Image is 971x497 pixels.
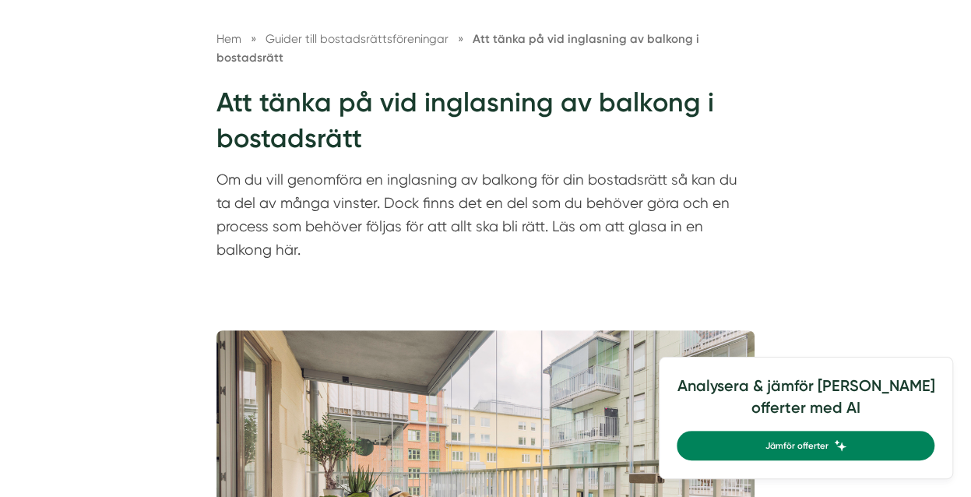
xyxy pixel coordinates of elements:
p: Om du vill genomföra en inglasning av balkong för din bostadsrätt så kan du ta del av många vinst... [216,168,755,269]
a: Guider till bostadsrättsföreningar [266,32,452,46]
h1: Att tänka på vid inglasning av balkong i bostadsrätt [216,85,755,169]
span: » [458,30,463,48]
a: Jämför offerter [677,431,934,460]
a: Att tänka på vid inglasning av balkong i bostadsrätt [216,32,699,65]
span: Jämför offerter [765,439,828,453]
span: Guider till bostadsrättsföreningar [266,32,449,46]
span: » [251,30,256,48]
h4: Analysera & jämför [PERSON_NAME] offerter med AI [677,375,934,431]
a: Hem [216,32,241,46]
nav: Breadcrumb [216,30,755,67]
